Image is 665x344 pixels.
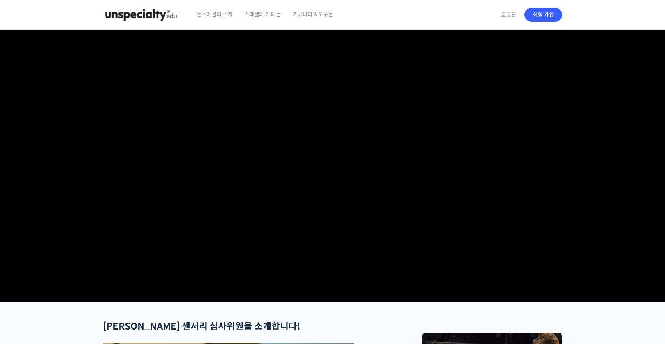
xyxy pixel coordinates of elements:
[103,321,301,332] strong: [PERSON_NAME] 센서리 심사위원을 소개합니다!
[496,6,521,24] a: 로그인
[524,8,562,22] a: 회원 가입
